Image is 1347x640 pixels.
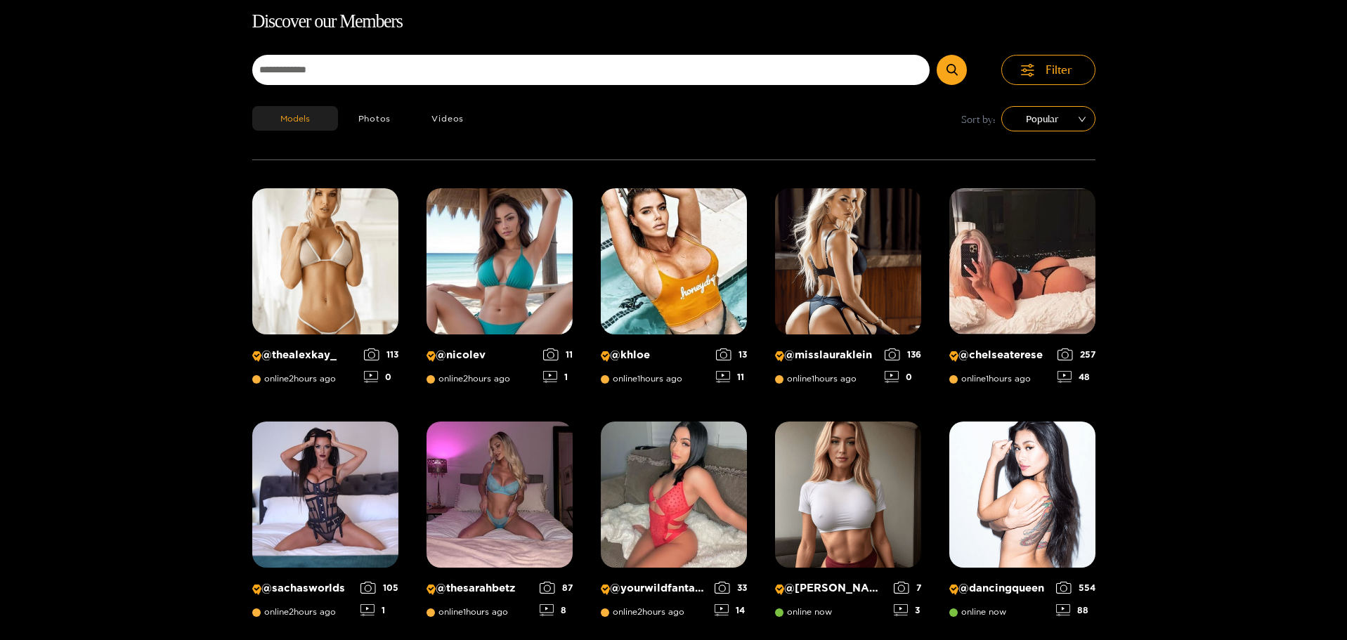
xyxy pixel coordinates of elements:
span: Filter [1046,62,1072,78]
img: Creator Profile Image: dancingqueen [949,422,1095,568]
span: online 1 hours ago [775,374,857,384]
div: 13 [716,348,747,360]
span: Popular [1012,108,1085,129]
p: @ thealexkay_ [252,348,357,362]
p: @ dancingqueen [949,582,1049,595]
a: Creator Profile Image: dancingqueen@dancingqueenonline now55488 [949,422,1095,627]
div: 0 [364,371,398,383]
span: online 1 hours ago [949,374,1031,384]
a: Creator Profile Image: nicolev@nicolevonline2hours ago111 [427,188,573,393]
p: @ thesarahbetz [427,582,533,595]
div: 113 [364,348,398,360]
p: @ nicolev [427,348,536,362]
button: Photos [338,106,412,131]
a: Creator Profile Image: thesarahbetz@thesarahbetzonline1hours ago878 [427,422,573,627]
div: 7 [894,582,921,594]
img: Creator Profile Image: khloe [601,188,747,334]
span: online now [949,607,1006,617]
a: Creator Profile Image: misslauraklein@misslaurakleinonline1hours ago1360 [775,188,921,393]
div: 136 [885,348,921,360]
div: 33 [715,582,747,594]
div: 11 [543,348,573,360]
a: Creator Profile Image: michelle@[PERSON_NAME]online now73 [775,422,921,627]
p: @ khloe [601,348,709,362]
div: 88 [1056,604,1095,616]
div: 8 [540,604,573,616]
p: @ sachasworlds [252,582,353,595]
img: Creator Profile Image: michelle [775,422,921,568]
span: online 1 hours ago [427,607,508,617]
button: Filter [1001,55,1095,85]
div: 3 [894,604,921,616]
a: Creator Profile Image: thealexkay_@thealexkay_online2hours ago1130 [252,188,398,393]
div: 257 [1058,348,1095,360]
span: online 2 hours ago [252,607,336,617]
div: 1 [360,604,398,616]
div: 105 [360,582,398,594]
button: Submit Search [937,55,967,85]
p: @ yourwildfantasyy69 [601,582,708,595]
h1: Discover our Members [252,7,1095,37]
p: @ misslauraklein [775,348,878,362]
span: Sort by: [961,111,996,127]
button: Models [252,106,338,131]
a: Creator Profile Image: khloe@khloeonline1hours ago1311 [601,188,747,393]
p: @ [PERSON_NAME] [775,582,887,595]
button: Videos [411,106,484,131]
span: online 2 hours ago [601,607,684,617]
div: 87 [540,582,573,594]
img: Creator Profile Image: misslauraklein [775,188,921,334]
span: online 2 hours ago [252,374,336,384]
p: @ chelseaterese [949,348,1050,362]
img: Creator Profile Image: thealexkay_ [252,188,398,334]
a: Creator Profile Image: sachasworlds@sachasworldsonline2hours ago1051 [252,422,398,627]
div: 0 [885,371,921,383]
span: online 1 hours ago [601,374,682,384]
img: Creator Profile Image: thesarahbetz [427,422,573,568]
img: Creator Profile Image: yourwildfantasyy69 [601,422,747,568]
a: Creator Profile Image: yourwildfantasyy69@yourwildfantasyy69online2hours ago3314 [601,422,747,627]
img: Creator Profile Image: nicolev [427,188,573,334]
span: online 2 hours ago [427,374,510,384]
div: 1 [543,371,573,383]
div: 48 [1058,371,1095,383]
div: 554 [1056,582,1095,594]
img: Creator Profile Image: chelseaterese [949,188,1095,334]
div: sort [1001,106,1095,131]
div: 11 [716,371,747,383]
div: 14 [715,604,747,616]
a: Creator Profile Image: chelseaterese@chelseatereseonline1hours ago25748 [949,188,1095,393]
span: online now [775,607,832,617]
img: Creator Profile Image: sachasworlds [252,422,398,568]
